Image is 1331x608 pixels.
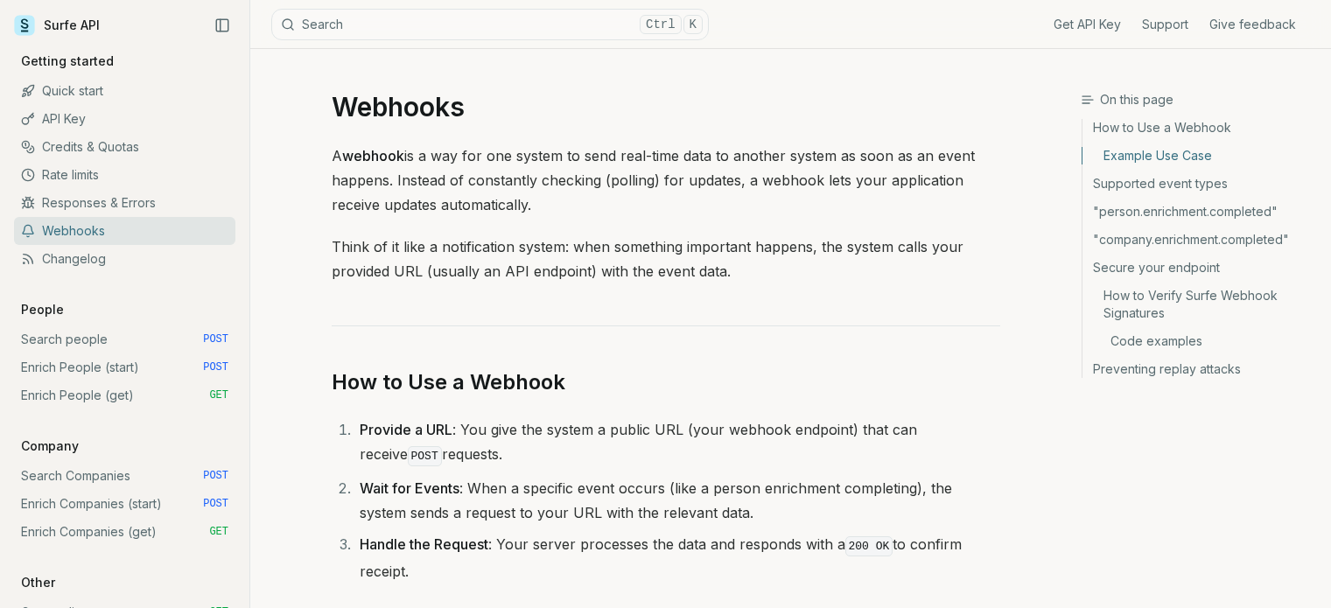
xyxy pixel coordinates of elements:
[209,525,228,539] span: GET
[14,12,100,38] a: Surfe API
[14,133,235,161] a: Credits & Quotas
[14,105,235,133] a: API Key
[332,91,1000,122] h1: Webhooks
[1082,170,1317,198] a: Supported event types
[360,535,488,553] strong: Handle the Request
[1082,327,1317,355] a: Code examples
[209,12,235,38] button: Collapse Sidebar
[332,143,1000,217] p: A is a way for one system to send real-time data to another system as soon as an event happens. I...
[14,574,62,591] p: Other
[203,469,228,483] span: POST
[14,189,235,217] a: Responses & Errors
[342,147,404,164] strong: webhook
[1082,254,1317,282] a: Secure your endpoint
[14,381,235,409] a: Enrich People (get) GET
[1081,91,1317,108] h3: On this page
[14,353,235,381] a: Enrich People (start) POST
[1082,119,1317,142] a: How to Use a Webhook
[354,476,1000,525] li: : When a specific event occurs (like a person enrichment completing), the system sends a request ...
[845,536,893,556] code: 200 OK
[683,15,703,34] kbd: K
[14,77,235,105] a: Quick start
[640,15,682,34] kbd: Ctrl
[332,368,565,396] a: How to Use a Webhook
[360,479,459,497] strong: Wait for Events
[1082,226,1317,254] a: "company.enrichment.completed"
[360,421,452,438] strong: Provide a URL
[354,532,1000,584] li: : Your server processes the data and responds with a to confirm receipt.
[271,9,709,40] button: SearchCtrlK
[203,360,228,374] span: POST
[1209,16,1296,33] a: Give feedback
[14,518,235,546] a: Enrich Companies (get) GET
[14,301,71,318] p: People
[1082,142,1317,170] a: Example Use Case
[354,417,1000,469] li: : You give the system a public URL (your webhook endpoint) that can receive requests.
[14,217,235,245] a: Webhooks
[1082,355,1317,378] a: Preventing replay attacks
[14,161,235,189] a: Rate limits
[203,332,228,346] span: POST
[14,245,235,273] a: Changelog
[14,52,121,70] p: Getting started
[408,446,442,466] code: POST
[1082,282,1317,327] a: How to Verify Surfe Webhook Signatures
[1054,16,1121,33] a: Get API Key
[14,437,86,455] p: Company
[1082,198,1317,226] a: "person.enrichment.completed"
[332,234,1000,283] p: Think of it like a notification system: when something important happens, the system calls your p...
[1142,16,1188,33] a: Support
[203,497,228,511] span: POST
[209,388,228,402] span: GET
[14,462,235,490] a: Search Companies POST
[14,490,235,518] a: Enrich Companies (start) POST
[14,325,235,353] a: Search people POST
